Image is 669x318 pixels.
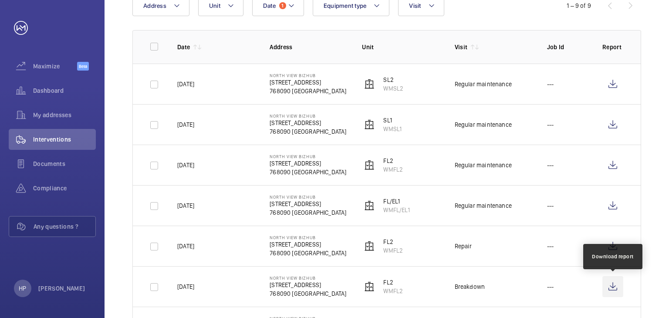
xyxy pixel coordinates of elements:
p: HP [19,284,26,293]
span: Any questions ? [34,222,95,231]
span: My addresses [33,111,96,119]
p: --- [547,161,554,169]
span: Unit [209,2,220,9]
p: WMFL2 [383,165,403,174]
p: [STREET_ADDRESS] [270,200,346,208]
p: Job Id [547,43,588,51]
p: North View Bizhub [270,194,346,200]
p: North View Bizhub [270,113,346,118]
img: elevator.svg [364,241,375,251]
p: SL2 [383,75,403,84]
img: elevator.svg [364,281,375,292]
p: --- [547,80,554,88]
p: 768090 [GEOGRAPHIC_DATA] [270,249,346,257]
p: WMFL2 [383,246,403,255]
p: 768090 [GEOGRAPHIC_DATA] [270,208,346,217]
p: Date [177,43,190,51]
p: FL2 [383,156,403,165]
div: 1 – 9 of 9 [567,1,591,10]
img: elevator.svg [364,79,375,89]
p: North View Bizhub [270,154,346,159]
span: 1 [279,2,286,9]
p: WMSL2 [383,84,403,93]
p: [STREET_ADDRESS] [270,118,346,127]
p: [STREET_ADDRESS] [270,159,346,168]
img: elevator.svg [364,119,375,130]
div: Regular maintenance [455,120,512,129]
div: Repair [455,242,472,250]
span: Interventions [33,135,96,144]
img: elevator.svg [364,160,375,170]
span: Visit [409,2,421,9]
p: FL/EL1 [383,197,409,206]
span: Address [143,2,166,9]
p: [PERSON_NAME] [38,284,85,293]
p: --- [547,120,554,129]
p: SL1 [383,116,402,125]
p: [STREET_ADDRESS] [270,240,346,249]
p: Address [270,43,348,51]
p: 768090 [GEOGRAPHIC_DATA] [270,127,346,136]
span: Equipment type [324,2,367,9]
p: North View Bizhub [270,275,346,281]
p: North View Bizhub [270,235,346,240]
p: [DATE] [177,120,194,129]
p: 768090 [GEOGRAPHIC_DATA] [270,168,346,176]
div: Regular maintenance [455,201,512,210]
p: WMFL/EL1 [383,206,409,214]
p: [DATE] [177,201,194,210]
p: Visit [455,43,468,51]
p: [STREET_ADDRESS] [270,281,346,289]
img: elevator.svg [364,200,375,211]
p: WMSL1 [383,125,402,133]
span: Dashboard [33,86,96,95]
span: Maximize [33,62,77,71]
span: Compliance [33,184,96,193]
p: WMFL2 [383,287,403,295]
p: [DATE] [177,161,194,169]
p: FL2 [383,237,403,246]
span: Date [263,2,276,9]
p: 768090 [GEOGRAPHIC_DATA] [270,289,346,298]
p: [DATE] [177,242,194,250]
p: [DATE] [177,80,194,88]
p: Unit [362,43,440,51]
p: FL2 [383,278,403,287]
p: 768090 [GEOGRAPHIC_DATA] [270,87,346,95]
div: Regular maintenance [455,161,512,169]
div: Download report [592,253,634,260]
p: [STREET_ADDRESS] [270,78,346,87]
span: Beta [77,62,89,71]
p: [DATE] [177,282,194,291]
p: --- [547,201,554,210]
p: --- [547,242,554,250]
div: Breakdown [455,282,485,291]
p: North View Bizhub [270,73,346,78]
span: Documents [33,159,96,168]
p: Report [602,43,623,51]
div: Regular maintenance [455,80,512,88]
p: --- [547,282,554,291]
